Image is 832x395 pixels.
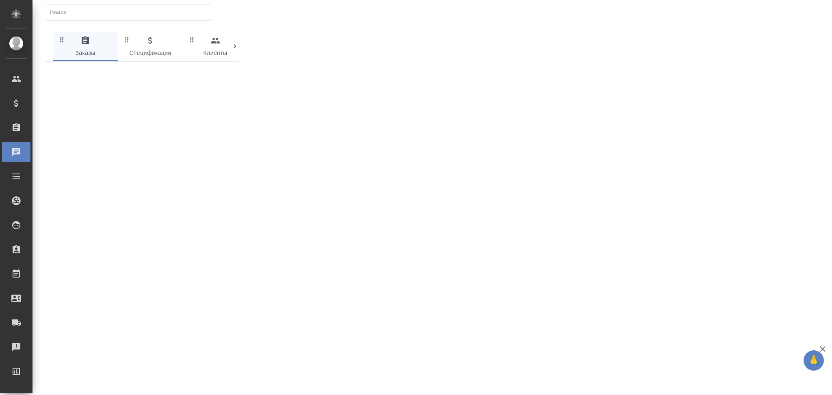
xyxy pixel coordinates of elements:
span: 🙏 [807,352,821,369]
span: Клиенты [188,36,243,58]
input: Поиск [50,7,212,18]
svg: Зажми и перетащи, чтобы поменять порядок вкладок [58,36,66,43]
svg: Зажми и перетащи, чтобы поменять порядок вкладок [188,36,196,43]
button: 🙏 [804,350,824,371]
span: Спецификации [123,36,178,58]
svg: Зажми и перетащи, чтобы поменять порядок вкладок [123,36,131,43]
span: Заказы [58,36,113,58]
